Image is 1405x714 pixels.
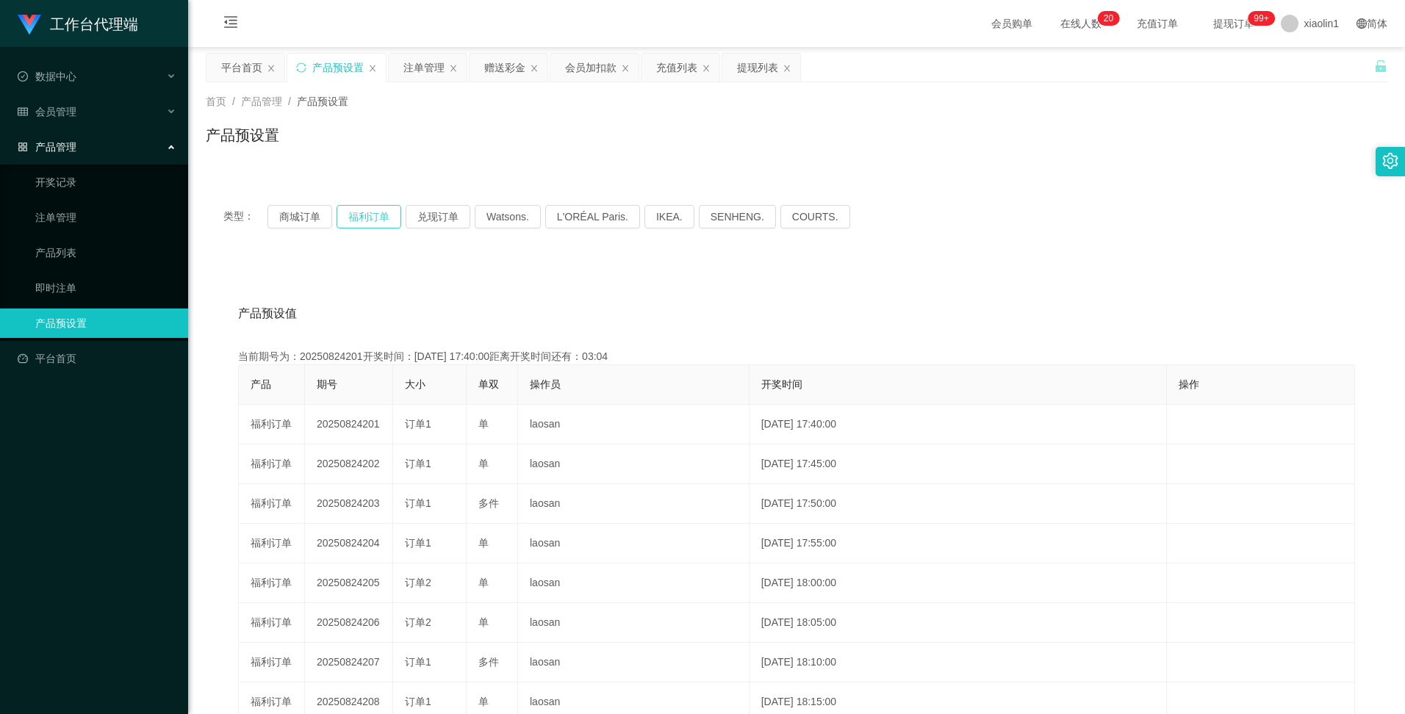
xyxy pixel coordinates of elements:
[305,603,393,643] td: 20250824206
[518,643,750,682] td: laosan
[405,418,431,430] span: 订单1
[18,142,28,152] i: 图标: appstore-o
[223,205,267,228] span: 类型：
[518,524,750,563] td: laosan
[1053,18,1109,29] span: 在线人数
[206,1,256,48] i: 图标: menu-fold
[518,603,750,643] td: laosan
[18,106,76,118] span: 会员管理
[644,205,694,228] button: IKEA.
[1098,11,1119,26] sup: 20
[18,344,176,373] a: 图标: dashboard平台首页
[518,484,750,524] td: laosan
[405,537,431,549] span: 订单1
[241,95,282,107] span: 产品管理
[518,444,750,484] td: laosan
[405,656,431,668] span: 订单1
[267,64,276,73] i: 图标: close
[296,62,306,73] i: 图标: sync
[239,524,305,563] td: 福利订单
[267,205,332,228] button: 商城订单
[449,64,458,73] i: 图标: close
[478,696,489,707] span: 单
[297,95,348,107] span: 产品预设置
[761,378,802,390] span: 开奖时间
[239,405,305,444] td: 福利订单
[478,616,489,628] span: 单
[518,405,750,444] td: laosan
[50,1,138,48] h1: 工作台代理端
[478,656,499,668] span: 多件
[312,54,364,82] div: 产品预设置
[35,273,176,303] a: 即时注单
[1248,11,1274,26] sup: 944
[239,603,305,643] td: 福利订单
[1129,18,1185,29] span: 充值订单
[18,71,76,82] span: 数据中心
[305,405,393,444] td: 20250824201
[405,577,431,588] span: 订单2
[406,205,470,228] button: 兑现订单
[305,484,393,524] td: 20250824203
[337,205,401,228] button: 福利订单
[565,54,617,82] div: 会员加扣款
[305,563,393,603] td: 20250824205
[405,497,431,509] span: 订单1
[288,95,291,107] span: /
[478,577,489,588] span: 单
[478,418,489,430] span: 单
[305,444,393,484] td: 20250824202
[656,54,697,82] div: 充值列表
[317,378,337,390] span: 期号
[750,405,1167,444] td: [DATE] 17:40:00
[621,64,630,73] i: 图标: close
[239,444,305,484] td: 福利订单
[405,458,431,469] span: 订单1
[18,107,28,117] i: 图标: table
[750,643,1167,682] td: [DATE] 18:10:00
[239,484,305,524] td: 福利订单
[18,71,28,82] i: 图标: check-circle-o
[1374,59,1387,73] i: 图标: unlock
[1382,153,1398,169] i: 图标: setting
[206,124,279,146] h1: 产品预设置
[35,167,176,197] a: 开奖记录
[750,524,1167,563] td: [DATE] 17:55:00
[221,54,262,82] div: 平台首页
[403,54,445,82] div: 注单管理
[737,54,778,82] div: 提现列表
[750,563,1167,603] td: [DATE] 18:00:00
[530,378,561,390] span: 操作员
[35,203,176,232] a: 注单管理
[750,444,1167,484] td: [DATE] 17:45:00
[478,378,499,390] span: 单双
[239,563,305,603] td: 福利订单
[18,18,138,29] a: 工作台代理端
[750,484,1167,524] td: [DATE] 17:50:00
[478,458,489,469] span: 单
[18,15,41,35] img: logo.9652507e.png
[239,643,305,682] td: 福利订单
[1109,11,1114,26] p: 0
[478,537,489,549] span: 单
[405,378,425,390] span: 大小
[238,305,297,322] span: 产品预设值
[206,95,226,107] span: 首页
[1357,18,1367,29] i: 图标: global
[545,205,640,228] button: L'ORÉAL Paris.
[368,64,377,73] i: 图标: close
[305,524,393,563] td: 20250824204
[530,64,539,73] i: 图标: close
[305,643,393,682] td: 20250824207
[1104,11,1109,26] p: 2
[35,309,176,338] a: 产品预设置
[750,603,1167,643] td: [DATE] 18:05:00
[475,205,541,228] button: Watsons.
[783,64,791,73] i: 图标: close
[518,563,750,603] td: laosan
[1206,18,1262,29] span: 提现订单
[699,205,776,228] button: SENHENG.
[251,378,271,390] span: 产品
[35,238,176,267] a: 产品列表
[405,616,431,628] span: 订单2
